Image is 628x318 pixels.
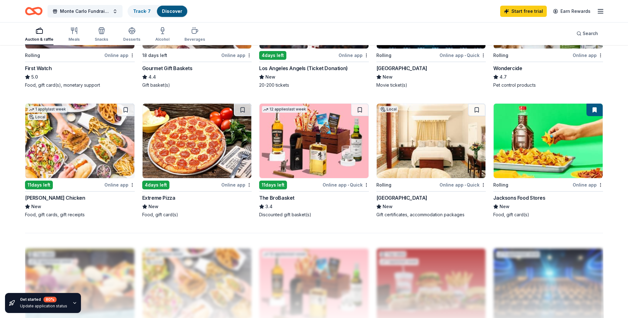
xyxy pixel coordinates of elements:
[25,181,53,189] div: 11 days left
[259,212,369,218] div: Discounted gift basket(s)
[376,103,486,218] a: Image for Napa River InnLocalRollingOnline app•Quick[GEOGRAPHIC_DATA]NewGift certificates, accomm...
[259,104,369,178] img: Image for The BroBasket
[142,181,169,189] div: 4 days left
[123,24,140,45] button: Desserts
[148,203,158,210] span: New
[25,212,135,218] div: Food, gift cards, gift receipts
[376,194,427,202] div: [GEOGRAPHIC_DATA]
[155,37,169,42] div: Alcohol
[142,212,252,218] div: Food, gift card(s)
[43,297,57,302] div: 80 %
[379,106,398,112] div: Local
[571,27,603,40] button: Search
[383,203,393,210] span: New
[500,73,507,81] span: 4.7
[259,181,287,189] div: 11 days left
[494,104,603,178] img: Image for Jacksons Food Stores
[142,103,252,218] a: Image for Extreme Pizza4days leftOnline appExtreme PizzaNewFood, gift card(s)
[583,30,598,37] span: Search
[549,6,594,17] a: Earn Rewards
[133,8,151,14] a: Track· 7
[25,4,43,18] a: Home
[104,51,135,59] div: Online app
[184,24,205,45] button: Beverages
[493,64,522,72] div: Wondercide
[60,8,110,15] span: Monte Carlo Fundraiser Event
[20,297,67,302] div: Get started
[143,104,252,178] img: Image for Extreme Pizza
[259,194,294,202] div: The BroBasket
[493,181,508,189] div: Rolling
[221,51,252,59] div: Online app
[25,82,135,88] div: Food, gift card(s), monetary support
[493,103,603,218] a: Image for Jacksons Food StoresRollingOnline appJacksons Food StoresNewFood, gift card(s)
[440,51,486,59] div: Online app Quick
[323,181,369,189] div: Online app Quick
[440,181,486,189] div: Online app Quick
[68,37,80,42] div: Meals
[376,181,391,189] div: Rolling
[28,114,47,120] div: Local
[68,24,80,45] button: Meals
[148,73,156,81] span: 4.4
[142,194,175,202] div: Extreme Pizza
[493,194,545,202] div: Jacksons Food Stores
[377,104,486,178] img: Image for Napa River Inn
[500,203,510,210] span: New
[123,37,140,42] div: Desserts
[128,5,188,18] button: Track· 7Discover
[493,52,508,59] div: Rolling
[95,37,108,42] div: Snacks
[25,64,52,72] div: First Watch
[376,64,427,72] div: [GEOGRAPHIC_DATA]
[31,203,41,210] span: New
[104,181,135,189] div: Online app
[95,24,108,45] button: Snacks
[383,73,393,81] span: New
[493,82,603,88] div: Pet control products
[155,24,169,45] button: Alcohol
[25,104,134,178] img: Image for Starbird Chicken
[465,53,466,58] span: •
[20,304,67,309] div: Update application status
[184,37,205,42] div: Beverages
[25,103,135,218] a: Image for Starbird Chicken1 applylast weekLocal11days leftOnline app[PERSON_NAME] ChickenNewFood,...
[265,203,273,210] span: 3.4
[31,73,38,81] span: 5.0
[25,37,53,42] div: Auction & raffle
[348,182,349,187] span: •
[339,51,369,59] div: Online app
[25,52,40,59] div: Rolling
[573,51,603,59] div: Online app
[25,24,53,45] button: Auction & raffle
[259,51,286,60] div: 4 days left
[493,212,603,218] div: Food, gift card(s)
[376,52,391,59] div: Rolling
[142,64,193,72] div: Gourmet Gift Baskets
[262,106,307,113] div: 12 applies last week
[259,82,369,88] div: 20-200 tickets
[28,106,67,113] div: 1 apply last week
[265,73,275,81] span: New
[142,82,252,88] div: Gift basket(s)
[221,181,252,189] div: Online app
[376,212,486,218] div: Gift certificates, accommodation packages
[259,103,369,218] a: Image for The BroBasket12 applieslast week11days leftOnline app•QuickThe BroBasket3.4Discounted g...
[500,6,547,17] a: Start free trial
[162,8,182,14] a: Discover
[573,181,603,189] div: Online app
[259,64,348,72] div: Los Angeles Angels (Ticket Donation)
[25,194,85,202] div: [PERSON_NAME] Chicken
[376,82,486,88] div: Movie ticket(s)
[465,182,466,187] span: •
[48,5,123,18] button: Monte Carlo Fundraiser Event
[142,52,167,59] div: 18 days left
